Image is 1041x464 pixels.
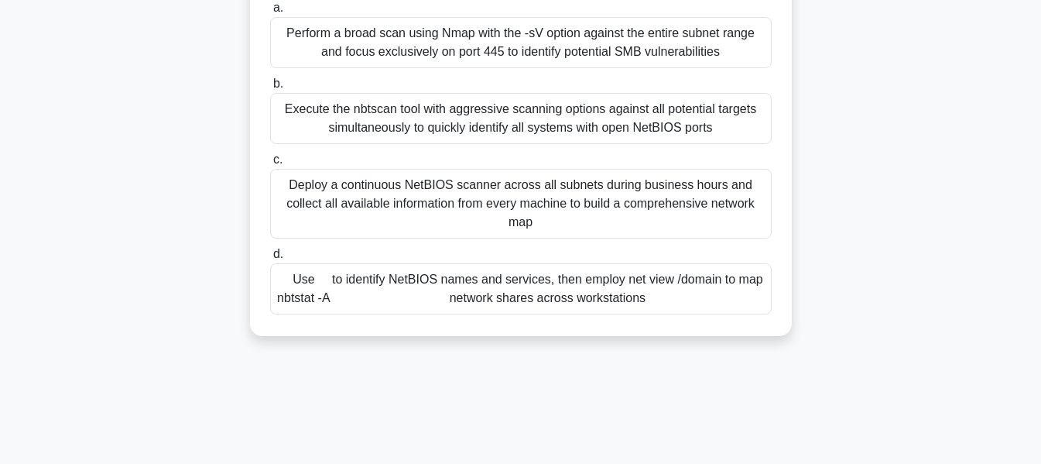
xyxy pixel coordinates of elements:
[270,17,772,68] div: Perform a broad scan using Nmap with the -sV option against the entire subnet range and focus exc...
[270,93,772,144] div: Execute the nbtscan tool with aggressive scanning options against all potential targets simultane...
[273,1,283,14] span: a.
[273,153,283,166] span: c.
[270,263,772,314] div: Use nbtstat -A
[273,77,283,90] span: b.
[273,247,283,260] span: d.
[330,270,764,308] target_ip: to identify NetBIOS names and services, then employ net view /domain to map network shares across...
[270,169,772,239] div: Deploy a continuous NetBIOS scanner across all subnets during business hours and collect all avai...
